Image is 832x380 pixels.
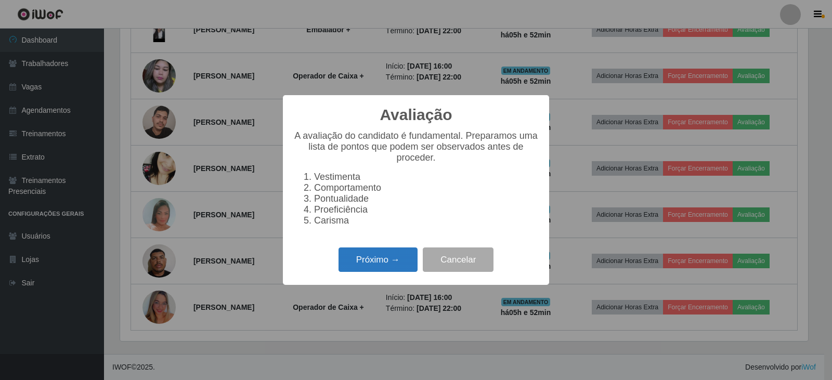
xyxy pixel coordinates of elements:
[314,193,539,204] li: Pontualidade
[423,247,493,272] button: Cancelar
[293,130,539,163] p: A avaliação do candidato é fundamental. Preparamos uma lista de pontos que podem ser observados a...
[339,247,418,272] button: Próximo →
[314,172,539,182] li: Vestimenta
[314,204,539,215] li: Proeficiência
[314,215,539,226] li: Carisma
[380,106,452,124] h2: Avaliação
[314,182,539,193] li: Comportamento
